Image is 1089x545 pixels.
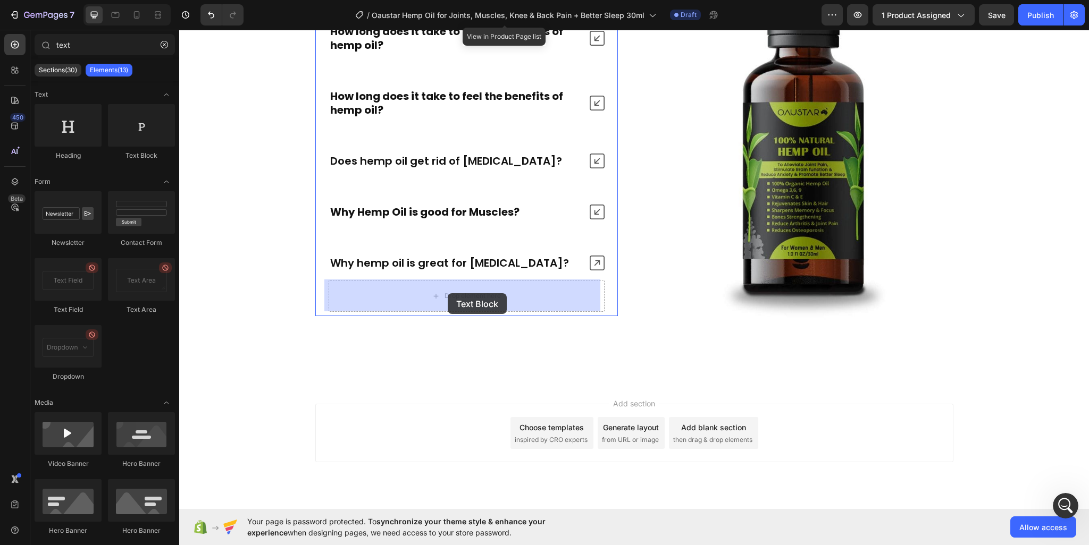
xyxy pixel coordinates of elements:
[17,64,166,147] div: After discussing with our technical team, we have come to the conclusion that this request involv...
[158,86,175,103] span: Toggle open
[52,13,73,24] p: Active
[979,4,1014,25] button: Save
[35,238,102,248] div: Newsletter
[882,10,951,21] span: 1 product assigned
[35,459,102,469] div: Video Banner
[247,516,587,538] span: Your page is password protected. To when designing pages, we need access to your store password.
[7,4,27,24] button: go back
[681,10,697,20] span: Draft
[35,372,102,381] div: Dropdown
[1053,493,1078,518] iframe: Intercom live chat
[166,4,187,24] button: Home
[35,177,51,186] span: Form
[35,305,102,314] div: Text Field
[17,228,166,322] div: We kindly suggest you use the bundle apps instead, which allows more flexibility for you to choos...
[9,31,174,153] div: Hello, [PERSON_NAME], thank you for waiting.After discussing with our technical team, we have com...
[1018,4,1063,25] button: Publish
[158,394,175,411] span: Toggle open
[108,238,175,248] div: Contact Form
[1019,522,1067,533] span: Allow access
[372,10,644,21] span: Oaustar Hemp Oil for Joints, Muscles, Knee & Back Pain + Better Sleep 30ml
[9,326,204,344] textarea: Message…
[70,8,74,21] p: 7
[52,5,121,13] h1: [PERSON_NAME]
[1027,10,1054,21] div: Publish
[17,291,140,310] a: Wide Bundles - Quantity Breaks
[35,90,48,99] span: Text
[51,348,59,356] button: Upload attachment
[39,66,77,74] p: Sections(30)
[988,11,1006,20] span: Save
[367,10,370,21] span: /
[90,66,128,74] p: Elements(13)
[33,348,42,356] button: Gif picker
[35,526,102,535] div: Hero Banner
[108,151,175,160] div: Text Block
[17,281,156,300] a: [V7] Kaching Bundle Quantity Breaks
[247,517,546,537] span: synchronize your theme style & enhance your experience
[108,305,175,314] div: Text Area
[873,4,975,25] button: 1 product assigned
[35,398,53,407] span: Media
[35,34,175,55] input: Search Sections & Elements
[16,348,25,356] button: Emoji picker
[17,160,166,223] div: For 1 bottle, you can choose 100ml or 200ml, and when you click on the bundle, it will automatica...
[1010,516,1076,538] button: Allow access
[179,30,1089,509] iframe: Design area
[8,194,26,203] div: Beta
[108,459,175,469] div: Hero Banner
[200,4,244,25] div: Undo/Redo
[10,113,26,122] div: 450
[30,6,47,23] img: Profile image for Ethan
[35,151,102,160] div: Heading
[182,344,199,361] button: Send a message…
[108,526,175,535] div: Hero Banner
[158,173,175,190] span: Toggle open
[17,37,166,58] div: Hello, [PERSON_NAME], thank you for waiting.
[4,4,79,25] button: 7
[9,154,204,329] div: Ethan says…
[9,31,204,154] div: Ethan says…
[9,154,174,328] div: For 1 bottle, you can choose 100ml or 200ml, and when you click on the bundle, it will automatica...
[187,4,206,23] div: Close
